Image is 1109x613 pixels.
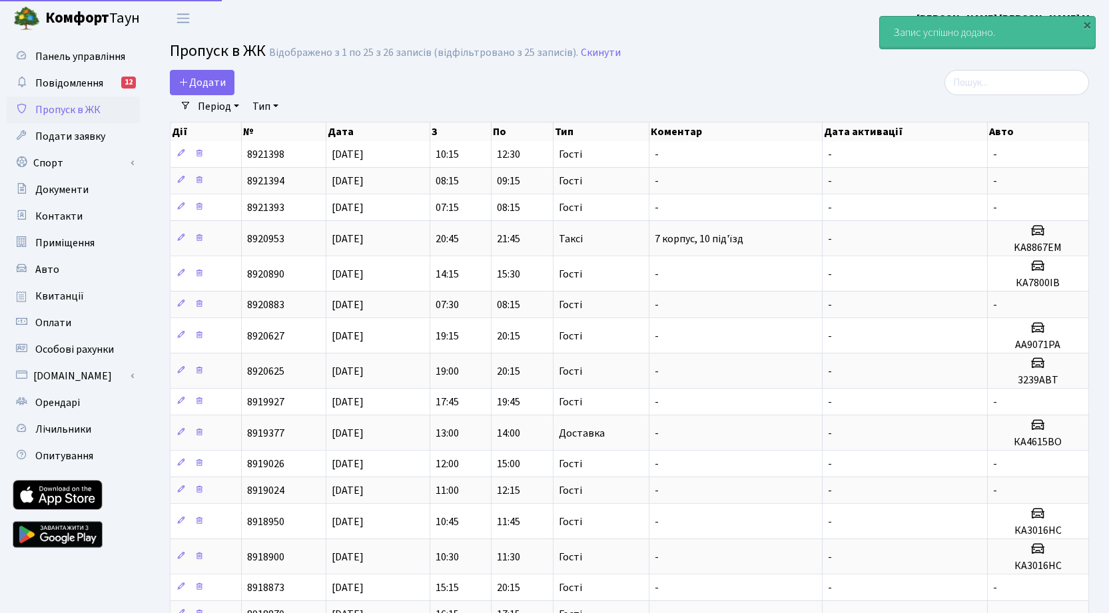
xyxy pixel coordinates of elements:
span: 15:00 [497,457,520,471]
span: - [655,514,659,529]
img: logo.png [13,5,40,32]
span: 08:15 [497,298,520,312]
span: 8919927 [247,395,284,409]
span: Гості [559,582,582,593]
span: - [655,364,659,379]
span: Опитування [35,449,93,463]
span: 17:45 [436,395,459,409]
h5: AA9071PA [993,339,1083,351]
span: Приміщення [35,236,95,250]
span: - [828,200,832,215]
span: 15:15 [436,580,459,595]
span: - [655,426,659,441]
span: - [993,483,997,498]
span: [DATE] [332,147,364,162]
th: Тип [554,122,649,141]
span: Авто [35,262,59,277]
b: Комфорт [45,7,109,29]
span: 11:45 [497,514,520,529]
span: 8918900 [247,550,284,564]
span: Гості [559,202,582,213]
span: 8920883 [247,298,284,312]
th: № [242,122,326,141]
span: 21:45 [497,232,520,246]
span: 8918873 [247,580,284,595]
span: - [655,580,659,595]
span: - [828,580,832,595]
th: Дата [326,122,430,141]
span: [DATE] [332,174,364,188]
a: [PERSON_NAME] [PERSON_NAME] М. [917,11,1093,27]
span: - [828,395,832,409]
span: Гості [559,366,582,377]
span: - [993,174,997,188]
span: - [655,483,659,498]
span: 19:15 [436,329,459,343]
span: Гості [559,176,582,186]
span: 19:45 [497,395,520,409]
span: Гості [559,516,582,527]
a: Контакти [7,203,140,230]
span: - [828,147,832,162]
a: Документи [7,176,140,203]
span: - [828,550,832,564]
span: [DATE] [332,580,364,595]
span: 8921398 [247,147,284,162]
a: Тип [247,95,284,118]
span: Особові рахунки [35,342,114,357]
h5: KA8867EM [993,242,1083,254]
span: 14:00 [497,426,520,441]
th: Коментар [649,122,823,141]
span: Гості [559,397,582,407]
a: Пропуск в ЖК [7,97,140,123]
span: Панель управління [35,49,125,64]
span: 12:15 [497,483,520,498]
span: [DATE] [332,550,364,564]
span: 8921393 [247,200,284,215]
span: 20:15 [497,364,520,379]
th: По [492,122,554,141]
span: [DATE] [332,200,364,215]
span: Гості [559,552,582,562]
b: [PERSON_NAME] [PERSON_NAME] М. [917,11,1093,26]
a: Додати [170,70,234,95]
span: Орендарі [35,395,80,410]
a: Квитанції [7,283,140,309]
span: - [655,200,659,215]
span: [DATE] [332,364,364,379]
span: Квитанції [35,289,84,304]
span: 14:15 [436,267,459,282]
th: Авто [988,122,1089,141]
span: 11:30 [497,550,520,564]
span: Гості [559,459,582,469]
span: - [828,457,832,471]
h5: 3239АВТ [993,374,1083,387]
a: Спорт [7,150,140,176]
span: 09:15 [497,174,520,188]
a: Скинути [581,47,621,59]
span: 8918950 [247,514,284,529]
span: 12:00 [436,457,459,471]
span: 12:30 [497,147,520,162]
a: Авто [7,256,140,283]
span: 10:30 [436,550,459,564]
span: - [993,147,997,162]
span: Доставка [559,428,605,439]
span: [DATE] [332,267,364,282]
div: Відображено з 1 по 25 з 26 записів (відфільтровано з 25 записів). [269,47,578,59]
th: З [430,122,492,141]
span: Таун [45,7,140,30]
h5: КА4615ВО [993,436,1083,449]
h5: КА7800ІВ [993,277,1083,290]
span: 07:15 [436,200,459,215]
span: [DATE] [332,232,364,246]
span: - [655,174,659,188]
span: 8920890 [247,267,284,282]
span: Додати [179,75,226,90]
span: 8920953 [247,232,284,246]
a: Опитування [7,443,140,469]
span: 20:45 [436,232,459,246]
span: - [993,580,997,595]
a: [DOMAIN_NAME] [7,363,140,389]
span: - [993,200,997,215]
